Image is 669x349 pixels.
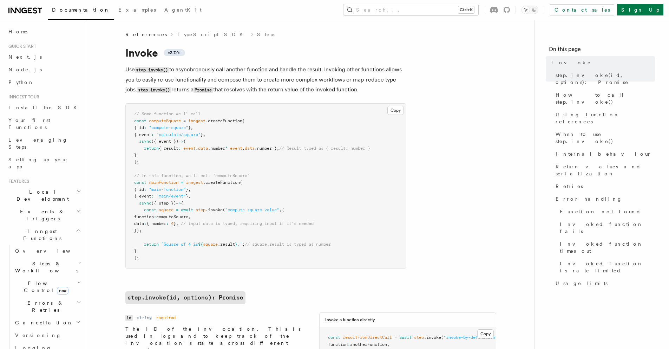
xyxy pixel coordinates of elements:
a: Function not found [557,205,655,218]
span: , [188,194,191,199]
a: Node.js [6,63,83,76]
span: { [282,207,284,212]
a: Usage limits [553,277,655,290]
a: Invoke [549,56,655,69]
span: AgentKit [164,7,202,13]
span: // In this function, we'll call `computeSquare` [134,173,250,178]
span: { [181,201,183,206]
span: Node.js [8,67,42,72]
a: Sign Up [617,4,663,15]
a: Versioning [12,329,83,342]
span: const [144,207,156,212]
span: Steps & Workflows [12,260,78,274]
span: const [328,335,340,340]
span: Inngest tour [6,94,39,100]
span: "main/event" [156,194,186,199]
span: Documentation [52,7,110,13]
span: } [201,132,203,137]
span: } [235,242,237,247]
span: const [134,118,146,123]
span: Invoke [551,59,591,66]
h4: On this page [549,45,655,56]
a: step.invoke(id, options): Promise [125,291,245,304]
span: Your first Functions [8,117,50,130]
span: "invoke-by-definition" [444,335,498,340]
span: : [144,187,146,192]
span: } [186,194,188,199]
a: Install the SDK [6,101,83,114]
a: Steps [257,31,275,38]
span: How to call step.invoke() [556,91,655,105]
span: .` [237,242,242,247]
span: : [144,125,146,130]
a: Invoked function fails [557,218,655,238]
span: mainFunction [149,180,178,185]
span: { [183,139,186,144]
span: : [151,132,154,137]
p: Use to asynchronously call another function and handle the result. Invoking other functions allow... [125,65,406,95]
span: Cancellation [12,319,73,326]
span: Inngest Functions [6,228,76,242]
span: Quick start [6,44,36,49]
a: Home [6,25,83,38]
span: inngest [188,118,205,123]
a: Internal behaviour [553,148,655,160]
code: step.invoke() [137,87,171,93]
span: inngest [186,180,203,185]
span: .createFunction [203,180,240,185]
span: Internal behaviour [556,150,651,157]
span: ; [242,242,245,247]
span: , [188,214,191,219]
button: Errors & Retries [12,297,83,316]
span: .invoke [205,207,223,212]
span: : [178,146,181,151]
h1: Invoke [125,46,406,59]
span: : [154,214,156,219]
span: Versioning [15,332,61,338]
span: , [191,125,193,130]
span: = [181,180,183,185]
span: function [134,214,154,219]
span: Return values and serialization [556,163,655,177]
span: : [144,221,146,226]
span: = [394,335,397,340]
span: { result [159,146,178,151]
span: return [144,146,159,151]
span: . [242,146,245,151]
span: } [173,221,176,226]
span: Overview [15,248,87,254]
a: Overview [12,245,83,257]
a: Documentation [48,2,114,20]
a: Contact sales [550,4,614,15]
span: .createFunction [205,118,242,123]
span: , [203,132,205,137]
span: step [196,207,205,212]
span: v3.7.0+ [168,50,181,56]
h3: Invoke a function directly [325,317,375,323]
span: ); [134,160,139,164]
span: .number }; [255,146,279,151]
span: { id [134,125,144,130]
span: .invoke [424,335,441,340]
span: await [399,335,412,340]
span: resultFromDirectCall [343,335,392,340]
a: When to use step.invoke() [553,128,655,148]
span: Next.js [8,54,42,60]
span: Flow Control [12,280,77,294]
span: Setting up your app [8,157,69,169]
a: Error handling [553,193,655,205]
a: Examples [114,2,160,19]
button: Steps & Workflows [12,257,83,277]
span: , [387,342,389,347]
span: Invoked function is rate limited [560,260,655,274]
span: square [159,207,173,212]
span: { event [134,132,151,137]
span: // input data is typed, requiring input if it's needed [181,221,314,226]
span: const [134,180,146,185]
a: Retries [553,180,655,193]
span: }); [134,228,142,233]
span: 4 [171,221,173,226]
span: Features [6,179,29,184]
span: function [328,342,348,347]
span: => [178,139,183,144]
